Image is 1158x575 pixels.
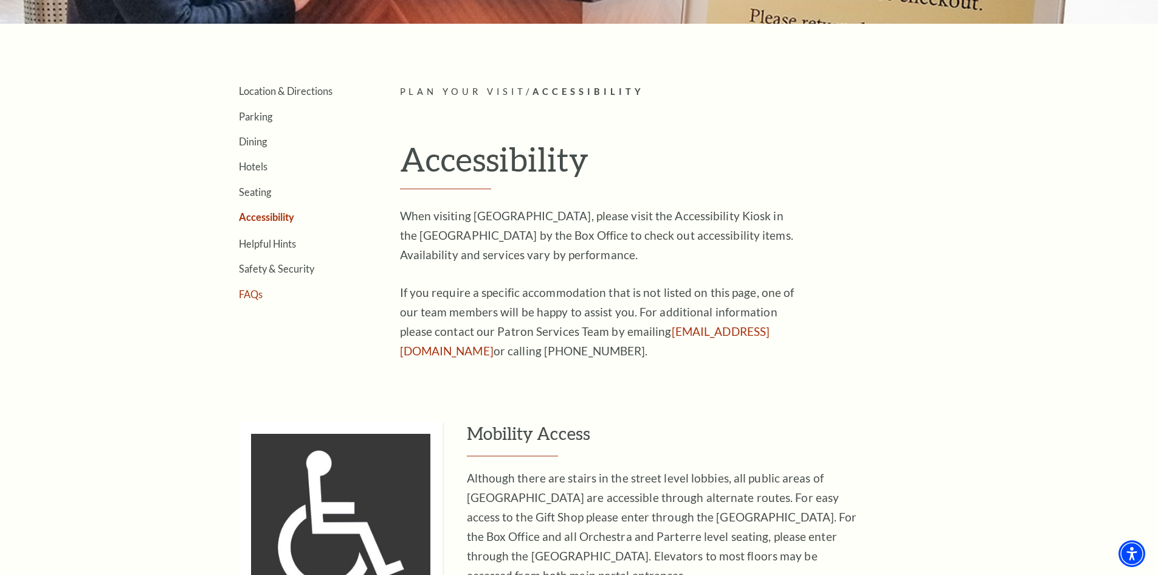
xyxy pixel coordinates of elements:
p: If you require a specific accommodation that is not listed on this page, one of our team members ... [400,283,795,361]
p: When visiting [GEOGRAPHIC_DATA], please visit the Accessibility Kiosk in the [GEOGRAPHIC_DATA] by... [400,206,795,265]
span: Accessibility [532,86,644,97]
div: Accessibility Menu [1118,540,1145,567]
a: FAQs [239,288,263,300]
p: / [400,85,956,100]
span: Plan Your Visit [400,86,526,97]
a: Helpful Hints [239,238,296,249]
a: Accessibility [239,211,294,223]
a: Hotels [239,161,267,172]
a: Location & Directions [239,85,333,97]
a: Seating [239,186,271,198]
a: Parking [239,111,272,122]
a: [EMAIL_ADDRESS][DOMAIN_NAME] [400,324,770,358]
a: Dining [239,136,267,147]
h1: Accessibility [400,139,956,189]
a: Safety & Security [239,263,314,274]
h3: Mobility Access [467,422,956,456]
